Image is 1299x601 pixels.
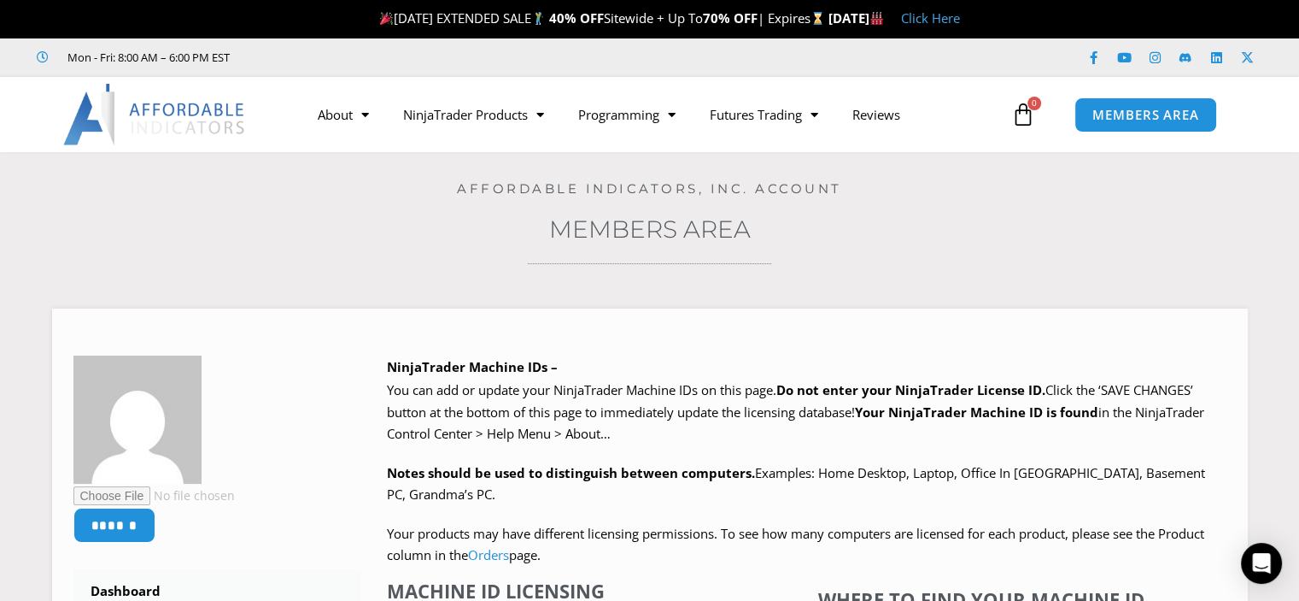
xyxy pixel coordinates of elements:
img: 3e961ded3c57598c38b75bad42f30339efeb9c3e633a926747af0a11817a7dee [73,356,202,484]
strong: 70% OFF [703,9,758,27]
img: 🏭 [870,12,883,25]
span: Examples: Home Desktop, Laptop, Office In [GEOGRAPHIC_DATA], Basement PC, Grandma’s PC. [387,464,1205,504]
strong: Your NinjaTrader Machine ID is found [855,404,1098,421]
span: [DATE] EXTENDED SALE Sitewide + Up To | Expires [376,9,828,27]
div: Open Intercom Messenger [1241,543,1282,584]
iframe: Customer reviews powered by Trustpilot [254,49,510,66]
a: Click Here [901,9,960,27]
a: NinjaTrader Products [386,95,561,134]
a: About [301,95,386,134]
a: Orders [468,546,509,563]
a: MEMBERS AREA [1074,97,1217,133]
img: LogoAI | Affordable Indicators – NinjaTrader [63,84,247,145]
a: 0 [986,90,1061,139]
span: Click the ‘SAVE CHANGES’ button at the bottom of this page to immediately update the licensing da... [387,381,1204,442]
a: Futures Trading [693,95,835,134]
span: MEMBERS AREA [1092,109,1199,121]
strong: Notes should be used to distinguish between computers. [387,464,755,481]
strong: [DATE] [828,9,884,27]
span: Mon - Fri: 8:00 AM – 6:00 PM EST [63,47,230,68]
a: Members Area [549,215,751,244]
a: Programming [561,95,693,134]
span: You can add or update your NinjaTrader Machine IDs on this page. [387,381,776,398]
b: NinjaTrader Machine IDs – [387,358,558,375]
img: ⌛ [811,12,824,25]
b: Do not enter your NinjaTrader License ID. [776,381,1045,398]
span: Your products may have different licensing permissions. To see how many computers are licensed fo... [387,525,1204,564]
strong: 40% OFF [549,9,604,27]
a: Reviews [835,95,917,134]
img: 🎉 [380,12,393,25]
a: Affordable Indicators, Inc. Account [457,180,842,197]
span: 0 [1027,97,1041,110]
img: 🏌️‍♂️ [532,12,545,25]
nav: Menu [301,95,1007,134]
